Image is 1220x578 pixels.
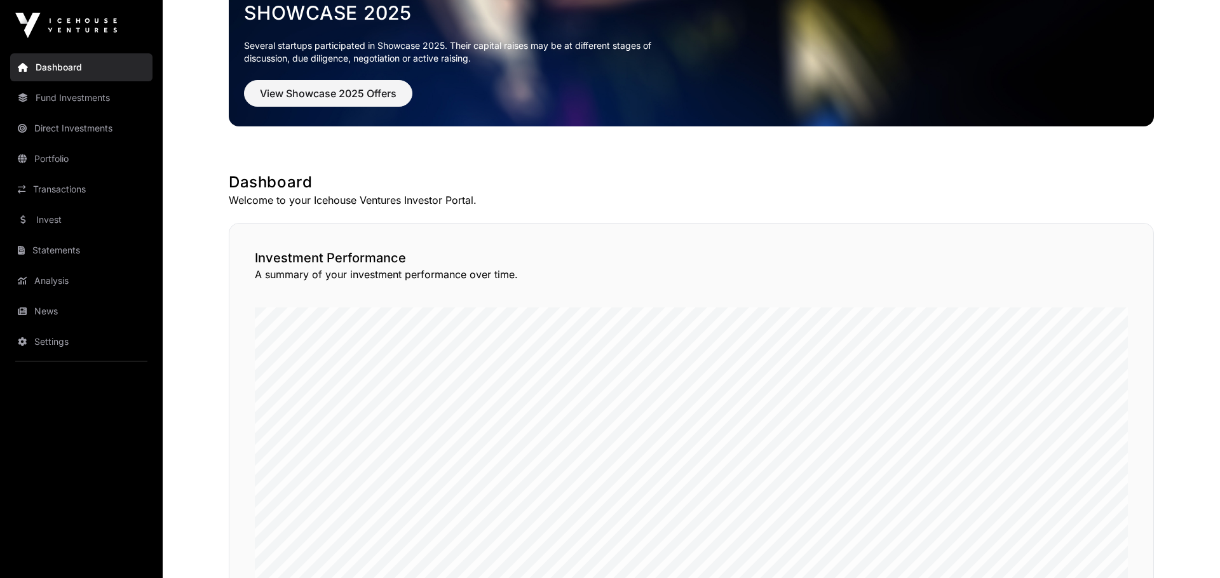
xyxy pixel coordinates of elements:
[15,13,117,38] img: Icehouse Ventures Logo
[10,267,152,295] a: Analysis
[10,297,152,325] a: News
[10,206,152,234] a: Invest
[244,80,412,107] button: View Showcase 2025 Offers
[244,93,412,105] a: View Showcase 2025 Offers
[10,145,152,173] a: Portfolio
[1156,517,1220,578] iframe: Chat Widget
[244,1,1139,24] a: Showcase 2025
[244,39,671,65] p: Several startups participated in Showcase 2025. Their capital raises may be at different stages o...
[255,249,1128,267] h2: Investment Performance
[10,84,152,112] a: Fund Investments
[10,328,152,356] a: Settings
[10,236,152,264] a: Statements
[10,175,152,203] a: Transactions
[260,86,396,101] span: View Showcase 2025 Offers
[229,192,1154,208] p: Welcome to your Icehouse Ventures Investor Portal.
[10,53,152,81] a: Dashboard
[10,114,152,142] a: Direct Investments
[229,172,1154,192] h1: Dashboard
[255,267,1128,282] p: A summary of your investment performance over time.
